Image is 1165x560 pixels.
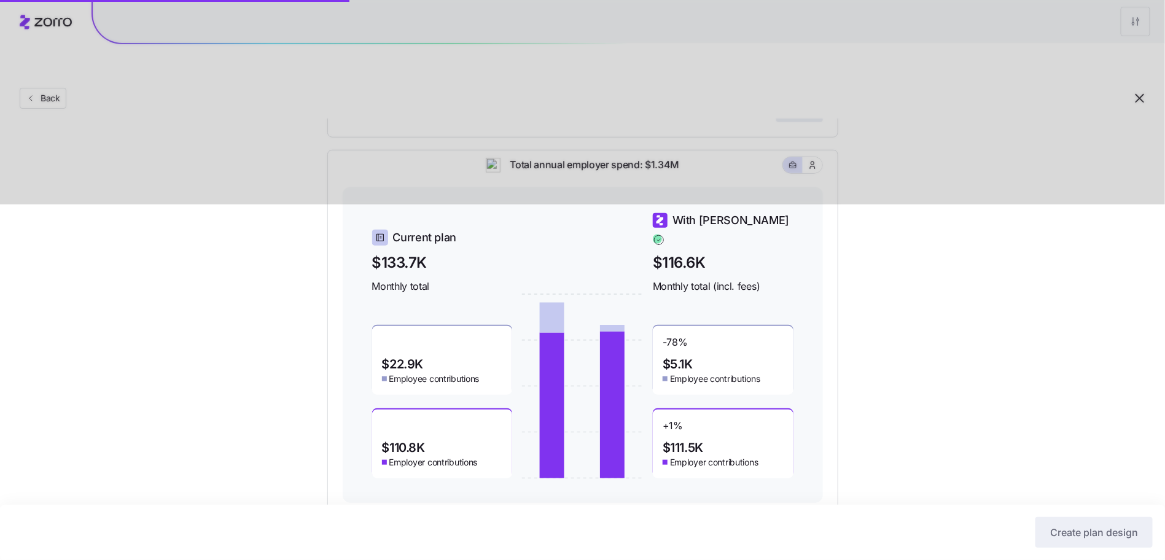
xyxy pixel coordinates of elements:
span: -78 % [663,336,688,356]
span: Monthly total (incl. fees) [653,279,793,294]
span: $22.9K [382,358,424,370]
span: Employer contributions [670,456,758,469]
span: Monthly total [372,279,513,294]
span: Current plan [393,229,457,246]
span: $110.8K [382,441,425,454]
span: Employee contributions [389,373,480,385]
span: Employer contributions [389,456,478,469]
span: + 1 % [663,419,683,439]
span: $133.7K [372,251,513,274]
span: $5.1K [663,358,693,370]
span: Create plan design [1050,525,1138,540]
span: Employee contributions [670,373,760,385]
span: With [PERSON_NAME] [672,212,790,229]
button: Create plan design [1035,517,1153,548]
span: $111.5K [663,441,703,454]
span: $116.6K [653,251,793,274]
